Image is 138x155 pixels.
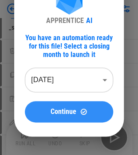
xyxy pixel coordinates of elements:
div: AI [86,16,92,25]
div: APPRENTICE [46,16,84,25]
div: [DATE] [25,68,113,92]
img: Continue [80,108,87,115]
span: Continue [51,108,76,115]
div: You have an automation ready for this file! Select a closing month to launch it [25,34,113,59]
button: ContinueContinue [25,101,113,122]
